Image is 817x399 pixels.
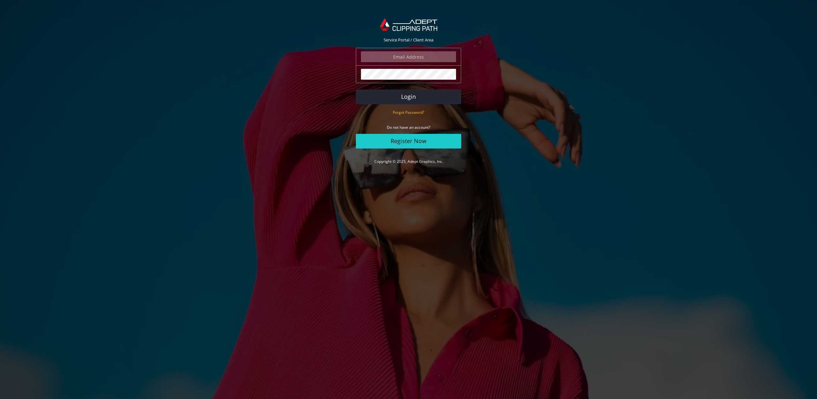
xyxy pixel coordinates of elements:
a: Copyright © 2025, Adept Graphics, Inc. [374,159,443,164]
img: Adept Graphics [380,18,437,31]
a: Forgot Password? [393,109,424,115]
span: Service Portal / Client Area [384,37,433,43]
small: Forgot Password? [393,110,424,115]
input: Email Address [361,51,456,62]
button: Login [356,90,461,104]
a: Register Now [356,134,461,149]
small: Do not have an account? [387,125,430,130]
